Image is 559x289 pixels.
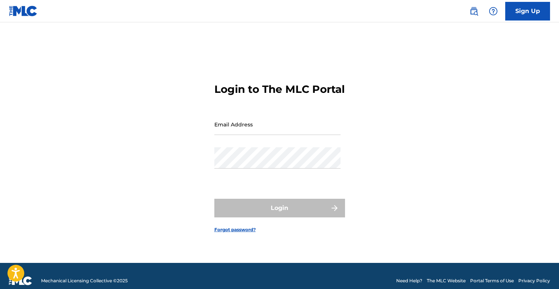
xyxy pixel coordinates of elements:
[489,7,498,16] img: help
[522,253,559,289] iframe: Chat Widget
[505,2,550,21] a: Sign Up
[41,277,128,284] span: Mechanical Licensing Collective © 2025
[427,277,466,284] a: The MLC Website
[518,277,550,284] a: Privacy Policy
[396,277,422,284] a: Need Help?
[486,4,501,19] div: Help
[9,6,38,16] img: MLC Logo
[214,83,345,96] h3: Login to The MLC Portal
[469,7,478,16] img: search
[470,277,514,284] a: Portal Terms of Use
[214,226,256,233] a: Forgot password?
[466,4,481,19] a: Public Search
[9,276,32,285] img: logo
